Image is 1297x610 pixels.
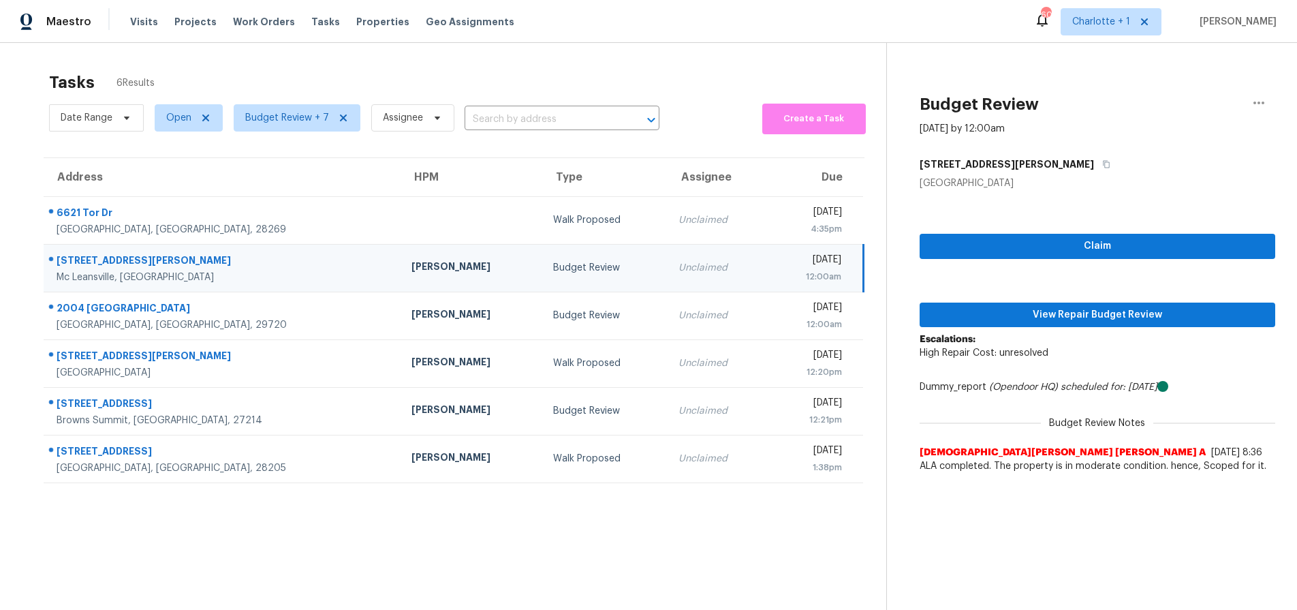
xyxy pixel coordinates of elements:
span: Visits [130,15,158,29]
div: [GEOGRAPHIC_DATA] [57,366,390,380]
div: Unclaimed [678,452,756,466]
div: [GEOGRAPHIC_DATA], [GEOGRAPHIC_DATA], 29720 [57,318,390,332]
div: Unclaimed [678,213,756,227]
div: [STREET_ADDRESS][PERSON_NAME] [57,254,390,271]
div: 2004 [GEOGRAPHIC_DATA] [57,301,390,318]
span: High Repair Cost: unresolved [920,348,1048,358]
span: [DATE] 8:36 [1211,448,1262,457]
div: [PERSON_NAME] [411,403,531,420]
span: Create a Task [769,111,859,127]
div: Budget Review [553,404,657,418]
div: [DATE] [778,348,842,365]
h2: Tasks [49,76,95,89]
i: scheduled for: [DATE] [1061,382,1157,392]
i: (Opendoor HQ) [989,382,1058,392]
div: [DATE] [778,444,842,461]
div: [GEOGRAPHIC_DATA], [GEOGRAPHIC_DATA], 28269 [57,223,390,237]
button: View Repair Budget Review [920,303,1275,328]
span: 6 Results [116,76,155,90]
th: Address [44,158,401,196]
div: 12:21pm [778,413,842,427]
span: Projects [174,15,217,29]
div: Budget Review [553,261,657,275]
div: [GEOGRAPHIC_DATA] [920,177,1275,190]
div: 6621 Tor Dr [57,206,390,223]
button: Create a Task [762,104,866,134]
div: 4:35pm [778,222,842,236]
span: Maestro [46,15,91,29]
div: 12:20pm [778,365,842,379]
div: [PERSON_NAME] [411,260,531,277]
div: Mc Leansville, [GEOGRAPHIC_DATA] [57,271,390,284]
div: 12:00am [778,318,842,331]
div: Budget Review [553,309,657,322]
div: Walk Proposed [553,452,657,466]
button: Open [642,110,661,129]
div: [GEOGRAPHIC_DATA], [GEOGRAPHIC_DATA], 28205 [57,461,390,475]
span: Tasks [311,17,340,27]
div: Unclaimed [678,261,756,275]
div: [DATE] [778,396,842,413]
div: [STREET_ADDRESS][PERSON_NAME] [57,349,390,366]
div: 1:38pm [778,461,842,474]
div: [DATE] [778,205,842,222]
button: Copy Address [1094,152,1112,177]
div: Browns Summit, [GEOGRAPHIC_DATA], 27214 [57,414,390,427]
div: [DATE] [778,301,842,318]
span: Budget Review Notes [1041,416,1153,430]
th: Type [542,158,668,196]
div: Unclaimed [678,404,756,418]
div: [DATE] by 12:00am [920,122,1005,136]
div: [PERSON_NAME] [411,307,531,324]
h5: [STREET_ADDRESS][PERSON_NAME] [920,157,1094,171]
span: Geo Assignments [426,15,514,29]
div: Unclaimed [678,309,756,322]
b: Escalations: [920,335,975,344]
div: Walk Proposed [553,356,657,370]
div: [PERSON_NAME] [411,451,531,468]
th: HPM [401,158,542,196]
span: Budget Review + 7 [245,111,329,125]
span: Assignee [383,111,423,125]
span: Claim [931,238,1264,255]
div: [STREET_ADDRESS] [57,397,390,414]
span: Open [166,111,191,125]
th: Due [767,158,863,196]
input: Search by address [465,109,621,130]
span: [DEMOGRAPHIC_DATA][PERSON_NAME] [PERSON_NAME] A [920,446,1206,459]
span: [PERSON_NAME] [1194,15,1277,29]
span: ALA completed. The property is in moderate condition. hence, Scoped for it. [920,459,1275,473]
span: Work Orders [233,15,295,29]
div: Unclaimed [678,356,756,370]
div: Walk Proposed [553,213,657,227]
button: Claim [920,234,1275,259]
th: Assignee [668,158,767,196]
div: 60 [1041,8,1050,22]
span: Properties [356,15,409,29]
h2: Budget Review [920,97,1039,111]
div: Dummy_report [920,380,1275,394]
div: [PERSON_NAME] [411,355,531,372]
span: View Repair Budget Review [931,307,1264,324]
span: Date Range [61,111,112,125]
span: Charlotte + 1 [1072,15,1130,29]
div: 12:00am [778,270,841,284]
div: [STREET_ADDRESS] [57,444,390,461]
div: [DATE] [778,253,841,270]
